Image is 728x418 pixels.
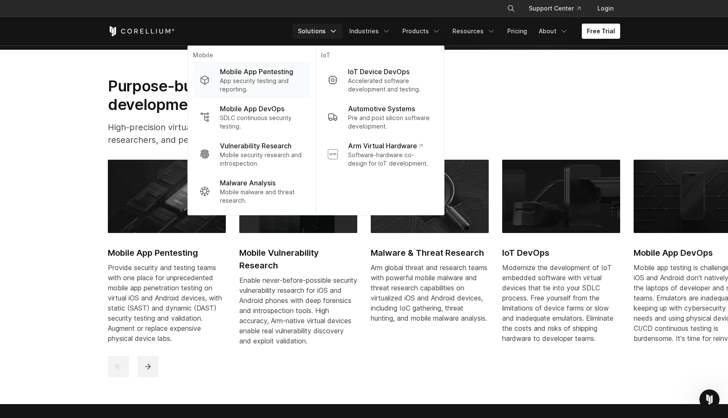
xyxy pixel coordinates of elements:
[108,121,395,146] p: High-precision virtual devices for software developers, security researchers, and pentesting teams.
[108,160,226,233] img: Mobile App Pentesting
[108,247,226,259] h2: Mobile App Pentesting
[502,160,620,354] a: IoT DevOps IoT DevOps Modernize the development of IoT embedded software with virtual devices tha...
[591,1,620,16] a: Login
[293,24,620,39] div: Navigation Menu
[371,263,489,323] div: Arm global threat and research teams with powerful mobile malware and threat research capabilitie...
[239,160,357,356] a: Mobile Vulnerability Research Mobile Vulnerability Research Enable never-before-possible security...
[321,62,439,99] a: IoT Device DevOps Accelerated software development and testing.
[108,77,395,114] h2: Purpose-built solutions for research, development, and testing.
[348,114,432,131] p: Pre and post silicon software development.
[193,173,310,210] a: Malware Analysis Mobile malware and threat research.
[220,104,284,114] p: Mobile App DevOps
[348,151,432,168] p: Software-hardware co-design for IoT development.
[503,1,519,16] button: Search
[447,24,500,39] a: Resources
[502,24,532,39] a: Pricing
[348,104,415,114] p: Automotive Systems
[193,99,310,136] a: Mobile App DevOps SDLC continuous security testing.
[239,247,357,272] h2: Mobile Vulnerability Research
[193,136,310,173] a: Vulnerability Research Mobile security research and introspection.
[220,178,276,188] p: Malware Analysis
[502,160,620,233] img: IoT DevOps
[582,24,620,39] a: Free Trial
[108,263,226,343] div: Provide security and testing teams with one place for unprecedented mobile app penetration testin...
[108,356,129,377] button: previous
[502,247,620,259] h2: IoT DevOps
[108,160,226,354] a: Mobile App Pentesting Mobile App Pentesting Provide security and testing teams with one place for...
[220,151,304,168] p: Mobile security research and introspection.
[108,26,175,36] a: Corellium Home
[348,77,432,94] p: Accelerated software development and testing.
[534,24,573,39] a: About
[193,62,310,99] a: Mobile App Pentesting App security testing and reporting.
[137,356,158,377] button: next
[397,24,446,39] a: Products
[293,24,343,39] a: Solutions
[220,141,292,151] p: Vulnerability Research
[220,114,304,131] p: SDLC continuous security testing.
[321,51,439,62] p: IoT
[344,24,396,39] a: Industries
[193,51,310,62] p: Mobile
[497,1,620,16] div: Navigation Menu
[348,141,423,151] p: Arm Virtual Hardware
[348,67,409,77] p: IoT Device DevOps
[699,389,720,410] iframe: Intercom live chat
[371,160,489,333] a: Malware & Threat Research Malware & Threat Research Arm global threat and research teams with pow...
[502,263,620,343] div: Modernize the development of IoT embedded software with virtual devices that tie into your SDLC p...
[220,77,304,94] p: App security testing and reporting.
[522,1,587,16] a: Support Center
[220,188,304,205] p: Mobile malware and threat research.
[321,99,439,136] a: Automotive Systems Pre and post silicon software development.
[220,67,293,77] p: Mobile App Pentesting
[239,275,357,346] div: Enable never-before-possible security vulnerability research for iOS and Android phones with deep...
[371,247,489,259] h2: Malware & Threat Research
[321,136,439,173] a: Arm Virtual Hardware Software-hardware co-design for IoT development.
